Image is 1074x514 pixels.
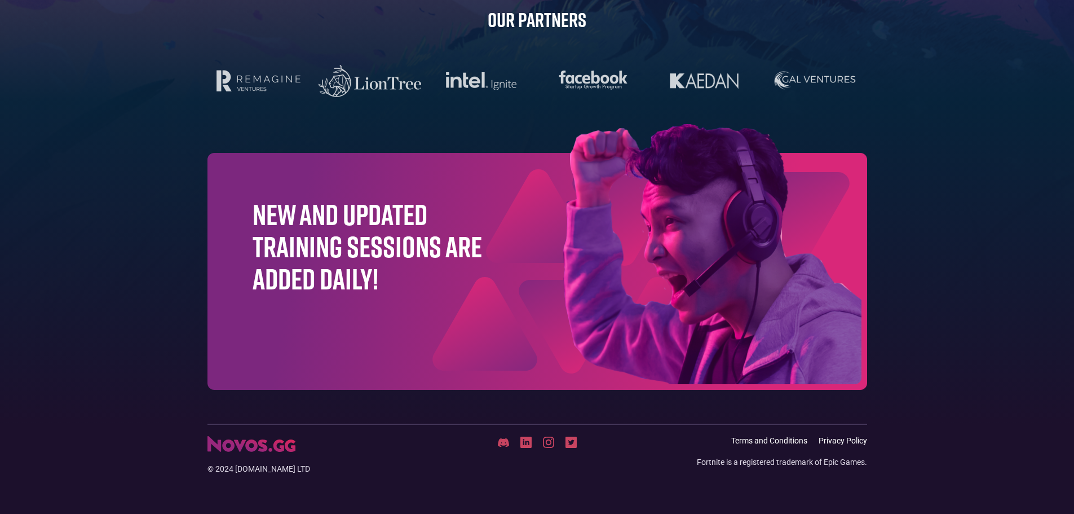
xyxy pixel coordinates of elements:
[253,198,483,295] h1: New and updated training sessions are added daily!
[731,436,807,446] a: Terms and Conditions
[207,7,867,32] h2: Our Partners
[207,463,427,475] div: © 2024 [DOMAIN_NAME] LTD
[697,456,867,468] div: Fortnite is a registered trademark of Epic Games.
[819,436,867,446] a: Privacy Policy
